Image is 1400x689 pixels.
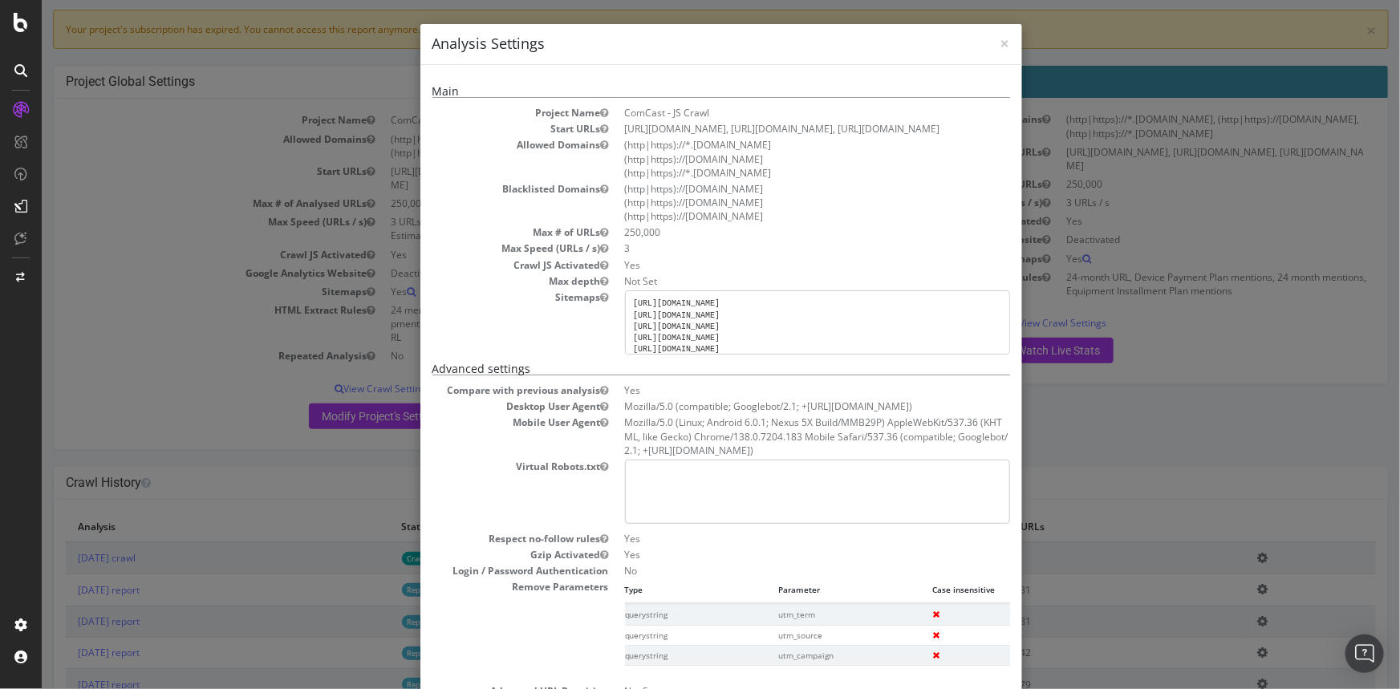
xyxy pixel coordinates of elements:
span: × [959,32,968,55]
dt: Allowed Domains [391,138,567,152]
dt: Login / Password Authentication [391,564,567,578]
td: utm_medium [737,665,891,685]
h5: Advanced settings [391,363,968,375]
dt: Desktop User Agent [391,399,567,413]
dt: Compare with previous analysis [391,383,567,397]
dt: Remove Parameters [391,580,567,594]
dt: Sitemaps [391,290,567,304]
dt: Max # of URLs [391,225,567,239]
td: querystring [583,645,737,665]
dd: Yes [583,532,968,545]
dt: Max depth [391,274,567,288]
td: querystring [583,665,737,685]
dt: Max Speed (URLs / s) [391,241,567,255]
th: Type [583,580,737,604]
dt: Gzip Activated [391,548,567,561]
td: utm_source [737,625,891,645]
li: (http|https)://[DOMAIN_NAME] [583,182,968,196]
dd: Yes [583,548,968,561]
td: utm_term [737,604,891,624]
th: Case insensitive [891,580,968,604]
dt: Crawl JS Activated [391,258,567,272]
dt: Mobile User Agent [391,415,567,429]
dd: 250,000 [583,225,968,239]
dd: Yes [583,383,968,397]
dt: Respect no-follow rules [391,532,567,545]
dd: 3 [583,241,968,255]
th: Parameter [737,580,891,604]
h5: Main [391,85,968,98]
h4: Analysis Settings [391,34,968,55]
li: (http|https)://[DOMAIN_NAME] [583,152,968,166]
pre: [URL][DOMAIN_NAME] [URL][DOMAIN_NAME] [URL][DOMAIN_NAME] [URL][DOMAIN_NAME] [URL][DOMAIN_NAME] [U... [583,290,968,355]
dd: [URL][DOMAIN_NAME], [URL][DOMAIN_NAME], [URL][DOMAIN_NAME] [583,122,968,136]
li: (http|https)://[DOMAIN_NAME] [583,209,968,223]
li: (http|https)://*.[DOMAIN_NAME] [583,138,968,152]
dt: Start URLs [391,122,567,136]
dt: Virtual Robots.txt [391,460,567,473]
dt: Project Name [391,106,567,120]
dd: ComCast - JS Crawl [583,106,968,120]
li: (http|https)://*.[DOMAIN_NAME] [583,166,968,180]
li: (http|https)://[DOMAIN_NAME] [583,196,968,209]
dd: Yes [583,258,968,272]
dd: Not Set [583,274,968,288]
div: Open Intercom Messenger [1345,634,1384,673]
dd: Mozilla/5.0 (Linux; Android 6.0.1; Nexus 5X Build/MMB29P) AppleWebKit/537.36 (KHTML, like Gecko) ... [583,415,968,456]
td: querystring [583,604,737,624]
dd: Mozilla/5.0 (compatible; Googlebot/2.1; +[URL][DOMAIN_NAME]) [583,399,968,413]
dd: No [583,564,968,578]
td: utm_campaign [737,645,891,665]
dt: Blacklisted Domains [391,182,567,196]
td: querystring [583,625,737,645]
